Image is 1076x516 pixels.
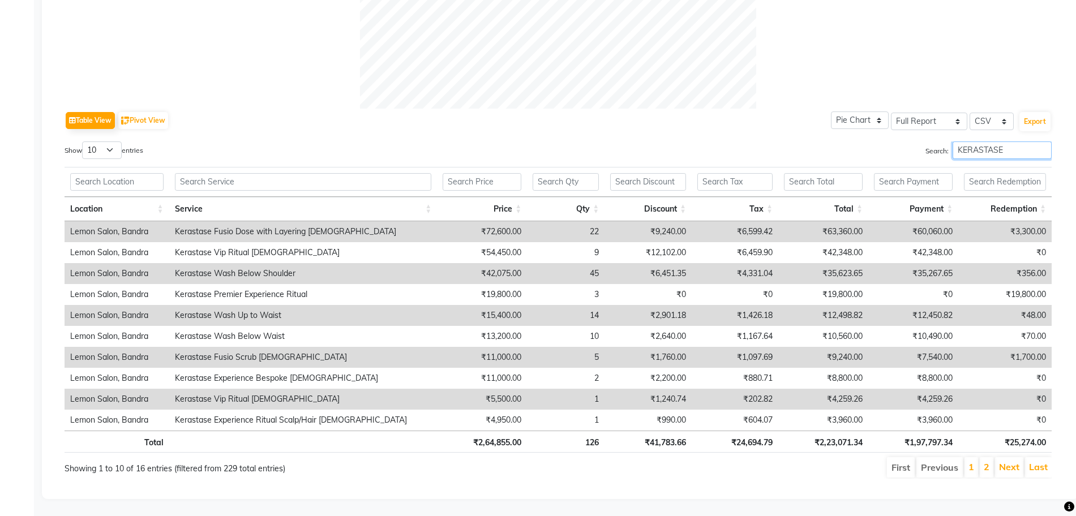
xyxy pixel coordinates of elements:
[692,197,778,221] th: Tax: activate to sort column ascending
[527,197,605,221] th: Qty: activate to sort column ascending
[527,326,605,347] td: 10
[437,305,527,326] td: ₹15,400.00
[958,221,1052,242] td: ₹3,300.00
[169,284,438,305] td: Kerastase Premier Experience Ritual
[437,431,527,453] th: ₹2,64,855.00
[169,368,438,389] td: Kerastase Experience Bespoke [DEMOGRAPHIC_DATA]
[868,431,958,453] th: ₹1,97,797.34
[605,242,692,263] td: ₹12,102.00
[169,197,438,221] th: Service: activate to sort column ascending
[169,242,438,263] td: Kerastase Vip Ritual [DEMOGRAPHIC_DATA]
[70,173,164,191] input: Search Location
[65,141,143,159] label: Show entries
[868,410,958,431] td: ₹3,960.00
[958,368,1052,389] td: ₹0
[868,284,958,305] td: ₹0
[692,431,778,453] th: ₹24,694.79
[65,197,169,221] th: Location: activate to sort column ascending
[778,410,868,431] td: ₹3,960.00
[169,389,438,410] td: Kerastase Vip Ritual [DEMOGRAPHIC_DATA]
[958,326,1052,347] td: ₹70.00
[778,242,868,263] td: ₹42,348.00
[958,197,1052,221] th: Redemption: activate to sort column ascending
[443,173,521,191] input: Search Price
[605,221,692,242] td: ₹9,240.00
[692,326,778,347] td: ₹1,167.64
[692,284,778,305] td: ₹0
[778,368,868,389] td: ₹8,800.00
[697,173,773,191] input: Search Tax
[437,242,527,263] td: ₹54,450.00
[65,263,169,284] td: Lemon Salon, Bandra
[692,221,778,242] td: ₹6,599.42
[527,389,605,410] td: 1
[953,141,1052,159] input: Search:
[868,242,958,263] td: ₹42,348.00
[692,305,778,326] td: ₹1,426.18
[527,263,605,284] td: 45
[437,284,527,305] td: ₹19,800.00
[65,305,169,326] td: Lemon Salon, Bandra
[527,284,605,305] td: 3
[692,242,778,263] td: ₹6,459.90
[605,410,692,431] td: ₹990.00
[868,368,958,389] td: ₹8,800.00
[692,410,778,431] td: ₹604.07
[65,242,169,263] td: Lemon Salon, Bandra
[527,368,605,389] td: 2
[778,221,868,242] td: ₹63,360.00
[958,389,1052,410] td: ₹0
[778,284,868,305] td: ₹19,800.00
[605,389,692,410] td: ₹1,240.74
[437,410,527,431] td: ₹4,950.00
[66,112,115,129] button: Table View
[65,389,169,410] td: Lemon Salon, Bandra
[169,305,438,326] td: Kerastase Wash Up to Waist
[605,284,692,305] td: ₹0
[778,326,868,347] td: ₹10,560.00
[778,305,868,326] td: ₹12,498.82
[437,389,527,410] td: ₹5,500.00
[605,431,692,453] th: ₹41,783.66
[868,221,958,242] td: ₹60,060.00
[868,305,958,326] td: ₹12,450.82
[605,368,692,389] td: ₹2,200.00
[605,305,692,326] td: ₹2,901.18
[118,112,168,129] button: Pivot View
[169,263,438,284] td: Kerastase Wash Below Shoulder
[65,456,466,475] div: Showing 1 to 10 of 16 entries (filtered from 229 total entries)
[784,173,863,191] input: Search Total
[605,197,692,221] th: Discount: activate to sort column ascending
[778,389,868,410] td: ₹4,259.26
[958,431,1052,453] th: ₹25,274.00
[437,221,527,242] td: ₹72,600.00
[437,197,527,221] th: Price: activate to sort column ascending
[958,284,1052,305] td: ₹19,800.00
[169,221,438,242] td: Kerastase Fusio Dose with Layering [DEMOGRAPHIC_DATA]
[692,389,778,410] td: ₹202.82
[984,461,989,472] a: 2
[527,431,605,453] th: 126
[925,141,1052,159] label: Search:
[868,263,958,284] td: ₹35,267.65
[533,173,599,191] input: Search Qty
[778,347,868,368] td: ₹9,240.00
[121,117,130,125] img: pivot.png
[65,368,169,389] td: Lemon Salon, Bandra
[437,263,527,284] td: ₹42,075.00
[527,347,605,368] td: 5
[437,347,527,368] td: ₹11,000.00
[527,410,605,431] td: 1
[1029,461,1048,472] a: Last
[527,305,605,326] td: 14
[958,305,1052,326] td: ₹48.00
[964,173,1046,191] input: Search Redemption
[65,431,169,453] th: Total
[65,410,169,431] td: Lemon Salon, Bandra
[874,173,953,191] input: Search Payment
[868,326,958,347] td: ₹10,490.00
[605,263,692,284] td: ₹6,451.35
[605,326,692,347] td: ₹2,640.00
[958,263,1052,284] td: ₹356.00
[999,461,1019,472] a: Next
